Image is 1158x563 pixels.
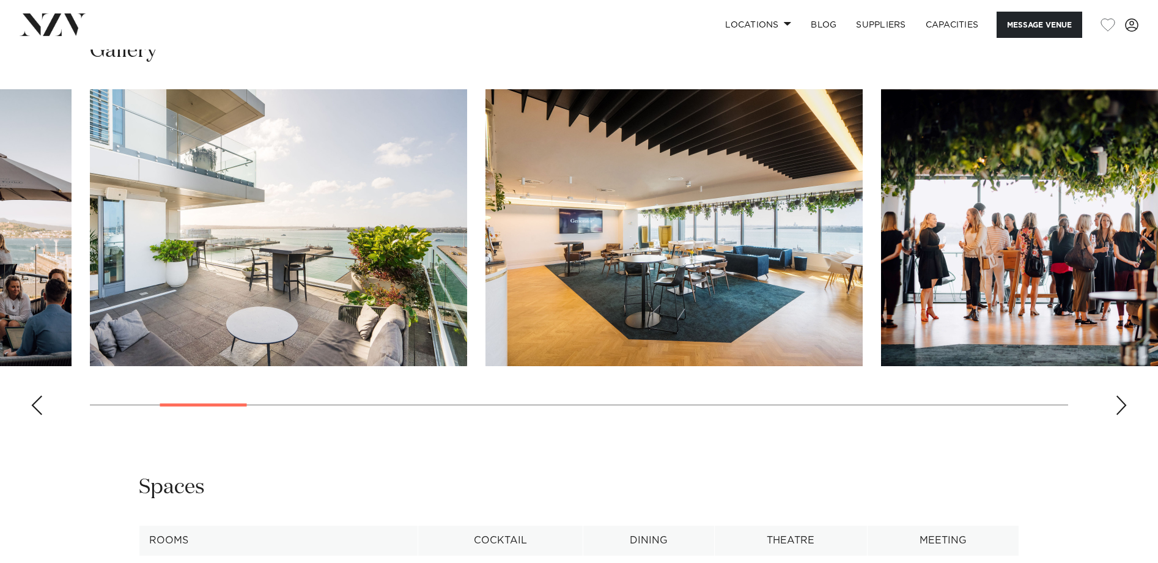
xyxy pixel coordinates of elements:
h2: Spaces [139,474,205,501]
th: Rooms [139,526,418,556]
h2: Gallery [90,37,157,65]
swiper-slide: 3 / 28 [90,89,467,366]
a: SUPPLIERS [846,12,915,38]
th: Dining [583,526,714,556]
swiper-slide: 4 / 28 [485,89,863,366]
th: Cocktail [418,526,583,556]
button: Message Venue [997,12,1082,38]
th: Theatre [714,526,867,556]
a: Capacities [916,12,989,38]
a: BLOG [801,12,846,38]
a: Locations [715,12,801,38]
th: Meeting [867,526,1019,556]
img: nzv-logo.png [20,13,86,35]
